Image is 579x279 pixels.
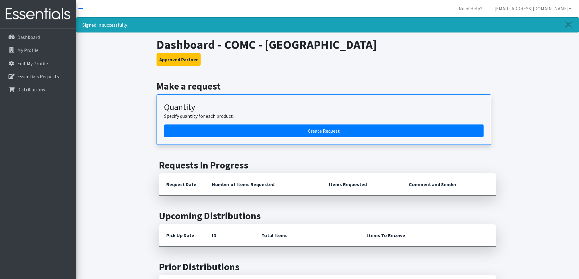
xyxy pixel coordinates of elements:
h2: Make a request [157,80,498,92]
th: Items To Receive [360,224,496,247]
a: [EMAIL_ADDRESS][DOMAIN_NAME] [490,2,577,15]
div: Signed in successfully. [76,17,579,32]
h2: Upcoming Distributions [159,210,496,222]
a: Need Help? [454,2,487,15]
p: Distributions [17,87,45,93]
a: Close [559,18,579,32]
p: Edit My Profile [17,60,48,66]
th: Pick Up Date [159,224,205,247]
th: Number of Items Requested [205,173,322,196]
a: Distributions [2,83,74,96]
th: Request Date [159,173,205,196]
a: Edit My Profile [2,57,74,70]
a: My Profile [2,44,74,56]
img: HumanEssentials [2,4,74,24]
a: Essentials Requests [2,70,74,83]
button: Approved Partner [157,53,201,66]
p: Dashboard [17,34,40,40]
th: Items Requested [322,173,402,196]
th: Total Items [254,224,360,247]
p: Essentials Requests [17,73,59,80]
a: Dashboard [2,31,74,43]
h3: Quantity [164,102,484,112]
a: Create a request by quantity [164,124,484,137]
th: ID [205,224,254,247]
h2: Prior Distributions [159,261,496,273]
h1: Dashboard - COMC - [GEOGRAPHIC_DATA] [157,37,498,52]
h2: Requests In Progress [159,159,496,171]
p: Specify quantity for each product. [164,112,484,120]
p: My Profile [17,47,39,53]
th: Comment and Sender [402,173,496,196]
